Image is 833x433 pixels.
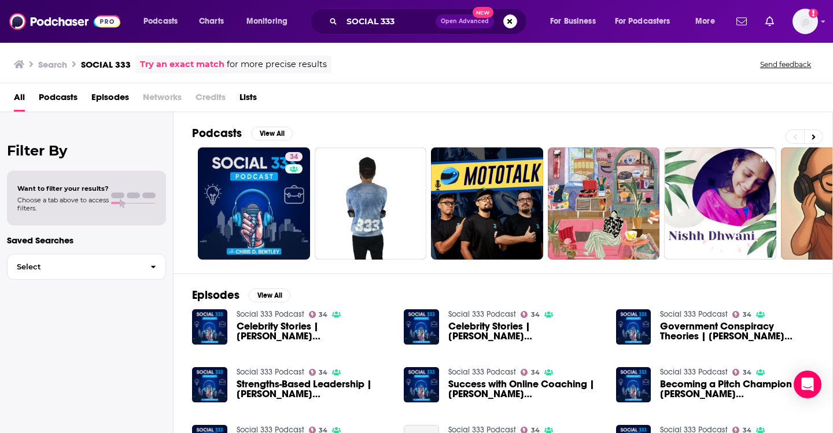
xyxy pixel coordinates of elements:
[404,367,439,402] img: Success with Online Coaching | Jack Landry #social333podcast #22
[192,126,293,140] a: PodcastsView All
[246,13,288,29] span: Monitoring
[81,59,131,70] h3: SOCIAL 333
[237,321,390,341] a: Celebrity Stories | Vincent Garza #social333podcast #21
[91,88,129,112] a: Episodes
[615,13,670,29] span: For Podcasters
[192,126,242,140] h2: Podcasts
[290,151,298,163] span: 34
[198,147,310,260] a: 34
[441,18,489,24] span: Open Advanced
[319,428,327,433] span: 34
[192,309,227,345] img: Celebrity Stories | Vincent Garza #social333podcast #21
[448,367,516,377] a: Social 333 Podcast
[761,12,779,31] a: Show notifications dropdown
[143,88,182,112] span: Networks
[8,263,141,271] span: Select
[14,88,25,112] a: All
[793,9,818,34] button: Show profile menu
[7,235,166,246] p: Saved Searches
[616,367,651,402] img: Becoming a Pitch Champion | Chris Westfall #social333podcast #27
[237,309,304,319] a: Social 333 Podcast
[743,428,751,433] span: 34
[321,8,538,35] div: Search podcasts, credits, & more...
[473,7,493,18] span: New
[404,309,439,345] img: Celebrity Stories | Vincent Garza #social333podcast #21
[531,428,540,433] span: 34
[192,288,239,302] h2: Episodes
[199,13,224,29] span: Charts
[342,12,436,31] input: Search podcasts, credits, & more...
[309,369,328,376] a: 34
[793,9,818,34] img: User Profile
[531,312,540,317] span: 34
[140,58,224,71] a: Try an exact match
[793,9,818,34] span: Logged in as bjonesvested
[7,254,166,280] button: Select
[309,311,328,318] a: 34
[135,12,193,31] button: open menu
[695,13,715,29] span: More
[448,321,602,341] a: Celebrity Stories | Vincent Garza #social333podcast #21
[521,311,540,318] a: 34
[319,312,327,317] span: 34
[238,12,303,31] button: open menu
[9,10,120,32] img: Podchaser - Follow, Share and Rate Podcasts
[237,379,390,399] span: Strengths-Based Leadership | [PERSON_NAME] #social333podcast #25
[143,13,178,29] span: Podcasts
[794,371,821,398] div: Open Intercom Messenger
[39,88,78,112] a: Podcasts
[448,321,602,341] span: Celebrity Stories | [PERSON_NAME] #social333podcast #21
[531,370,540,375] span: 34
[616,309,651,345] img: Government Conspiracy Theories | Ed Wasson #social333podcast #20
[732,369,751,376] a: 34
[550,13,596,29] span: For Business
[660,309,728,319] a: Social 333 Podcast
[192,288,290,302] a: EpisodesView All
[732,12,751,31] a: Show notifications dropdown
[285,152,303,161] a: 34
[660,367,728,377] a: Social 333 Podcast
[192,367,227,402] img: Strengths-Based Leadership | Kevin Kepple #social333podcast #25
[757,60,814,69] button: Send feedback
[7,142,166,159] h2: Filter By
[448,379,602,399] span: Success with Online Coaching | [PERSON_NAME] #social333podcast #22
[239,88,257,112] a: Lists
[743,370,751,375] span: 34
[660,321,814,341] span: Government Conspiracy Theories | [PERSON_NAME] #social333podcast #20
[227,58,327,71] span: for more precise results
[249,288,290,302] button: View All
[732,311,751,318] a: 34
[319,370,327,375] span: 34
[237,321,390,341] span: Celebrity Stories | [PERSON_NAME] #social333podcast #21
[191,12,231,31] a: Charts
[607,12,687,31] button: open menu
[448,309,516,319] a: Social 333 Podcast
[17,196,109,212] span: Choose a tab above to access filters.
[660,321,814,341] a: Government Conspiracy Theories | Ed Wasson #social333podcast #20
[237,367,304,377] a: Social 333 Podcast
[436,14,494,28] button: Open AdvancedNew
[809,9,818,18] svg: Add a profile image
[448,379,602,399] a: Success with Online Coaching | Jack Landry #social333podcast #22
[196,88,226,112] span: Credits
[660,379,814,399] a: Becoming a Pitch Champion | Chris Westfall #social333podcast #27
[687,12,729,31] button: open menu
[237,379,390,399] a: Strengths-Based Leadership | Kevin Kepple #social333podcast #25
[743,312,751,317] span: 34
[542,12,610,31] button: open menu
[38,59,67,70] h3: Search
[521,369,540,376] a: 34
[17,184,109,193] span: Want to filter your results?
[251,127,293,140] button: View All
